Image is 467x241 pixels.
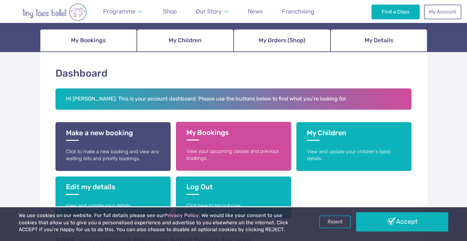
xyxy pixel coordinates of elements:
[356,212,448,231] a: Accept
[330,29,427,52] a: My Details
[103,8,136,15] span: Programme
[100,4,145,19] a: Programme
[279,4,317,19] a: Franchising
[169,35,202,46] span: My Children
[163,8,177,15] span: Shop
[186,148,281,162] p: View your upcoming classes and previous bookings.
[176,176,291,218] a: Log Out Click here to log out now.
[186,128,281,140] h3: My Bookings
[40,29,137,52] a: My Bookings
[371,5,420,19] a: Find a Class
[196,8,222,15] span: Our Story
[137,29,234,52] a: My Children
[365,35,393,46] span: My Details
[319,215,351,228] a: Reject
[186,202,281,209] p: Click here to log out now.
[307,148,401,162] p: View and update your children's basic details.
[66,129,160,141] h3: Make a new booking
[55,66,412,81] h1: Dashboard
[9,3,100,21] img: tiny toes ballet
[259,35,305,46] span: My Orders (Shop)
[193,4,232,19] a: Our Story
[71,35,106,46] span: My Bookings
[55,122,171,171] a: Make a new booking Click to make a new booking and view any waiting lists and priority bookings.
[186,183,281,195] h3: Log Out
[307,129,401,141] h3: My Children
[66,202,160,209] p: View and update your details.
[176,122,291,171] a: My Bookings View your upcoming classes and previous bookings.
[55,88,412,110] h2: Hi [PERSON_NAME]. This is your account dashboard. Please use the buttons below to find what you'r...
[282,8,314,15] span: Franchising
[424,5,461,19] a: My Account
[55,176,171,218] a: Edit my details View and update your details.
[19,212,298,233] p: We use cookies on our website. For full details please see our . We would like your consent to us...
[66,148,160,162] p: Click to make a new booking and view any waiting lists and priority bookings.
[245,4,265,19] a: News
[160,4,180,19] a: Shop
[296,122,412,171] a: My Children View and update your children's basic details.
[164,213,199,218] a: Privacy Policy
[234,29,330,52] a: My Orders (Shop)
[66,183,160,195] h3: Edit my details
[248,8,263,15] span: News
